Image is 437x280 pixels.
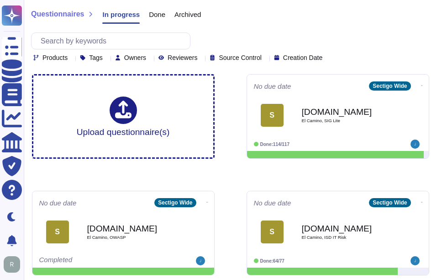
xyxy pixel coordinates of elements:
div: Sectigo Wide [369,81,411,91]
span: No due date [39,199,77,206]
span: No due date [254,199,291,206]
span: Creation Date [283,54,322,61]
span: El Camino, ISD IT Risk [302,235,393,240]
b: [DOMAIN_NAME] [87,224,179,233]
span: El Camino, SIG Lite [302,118,393,123]
span: Tags [89,54,103,61]
div: Completed [39,256,151,265]
span: No due date [254,83,291,90]
b: [DOMAIN_NAME] [302,108,393,116]
div: S [46,221,69,243]
div: S [261,221,284,243]
span: Questionnaires [31,11,84,18]
img: user [411,256,420,265]
div: Sectigo Wide [154,198,196,207]
span: Reviewers [168,54,197,61]
span: Owners [124,54,146,61]
img: user [411,140,420,149]
span: Done: 114/117 [260,142,290,147]
img: user [4,256,20,273]
img: user [196,256,205,265]
span: El Camino, OWASP [87,235,179,240]
span: Done: 64/77 [260,258,284,264]
div: S [261,104,284,127]
div: Upload questionnaire(s) [77,97,170,136]
span: Products [42,54,68,61]
button: user [2,254,26,275]
b: [DOMAIN_NAME] [302,224,393,233]
span: Source Control [219,54,261,61]
input: Search by keywords [36,33,190,49]
span: In progress [102,11,140,18]
div: Sectigo Wide [369,198,411,207]
span: Archived [174,11,201,18]
span: Done [149,11,165,18]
